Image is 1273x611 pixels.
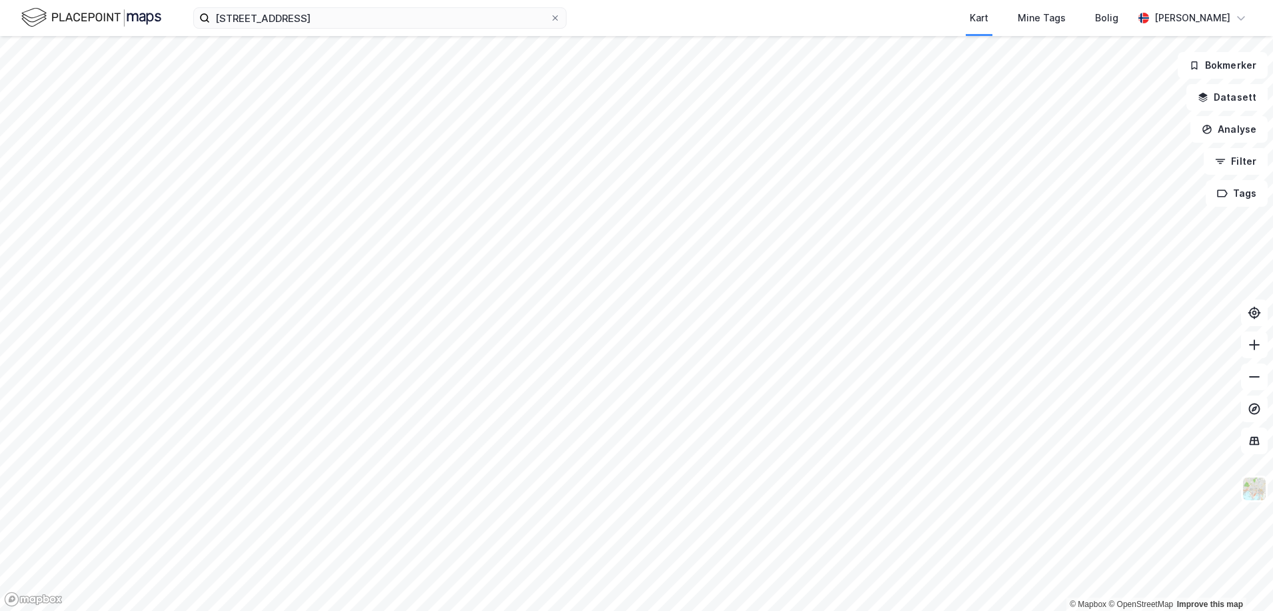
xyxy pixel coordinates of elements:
[1186,84,1268,111] button: Datasett
[1242,476,1267,502] img: Z
[4,592,63,607] a: Mapbox homepage
[1177,600,1243,609] a: Improve this map
[1178,52,1268,79] button: Bokmerker
[21,6,161,29] img: logo.f888ab2527a4732fd821a326f86c7f29.svg
[1154,10,1230,26] div: [PERSON_NAME]
[210,8,550,28] input: Søk på adresse, matrikkel, gårdeiere, leietakere eller personer
[1204,148,1268,175] button: Filter
[1095,10,1118,26] div: Bolig
[1206,547,1273,611] iframe: Chat Widget
[1108,600,1173,609] a: OpenStreetMap
[970,10,988,26] div: Kart
[1070,600,1106,609] a: Mapbox
[1190,116,1268,143] button: Analyse
[1206,180,1268,207] button: Tags
[1018,10,1066,26] div: Mine Tags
